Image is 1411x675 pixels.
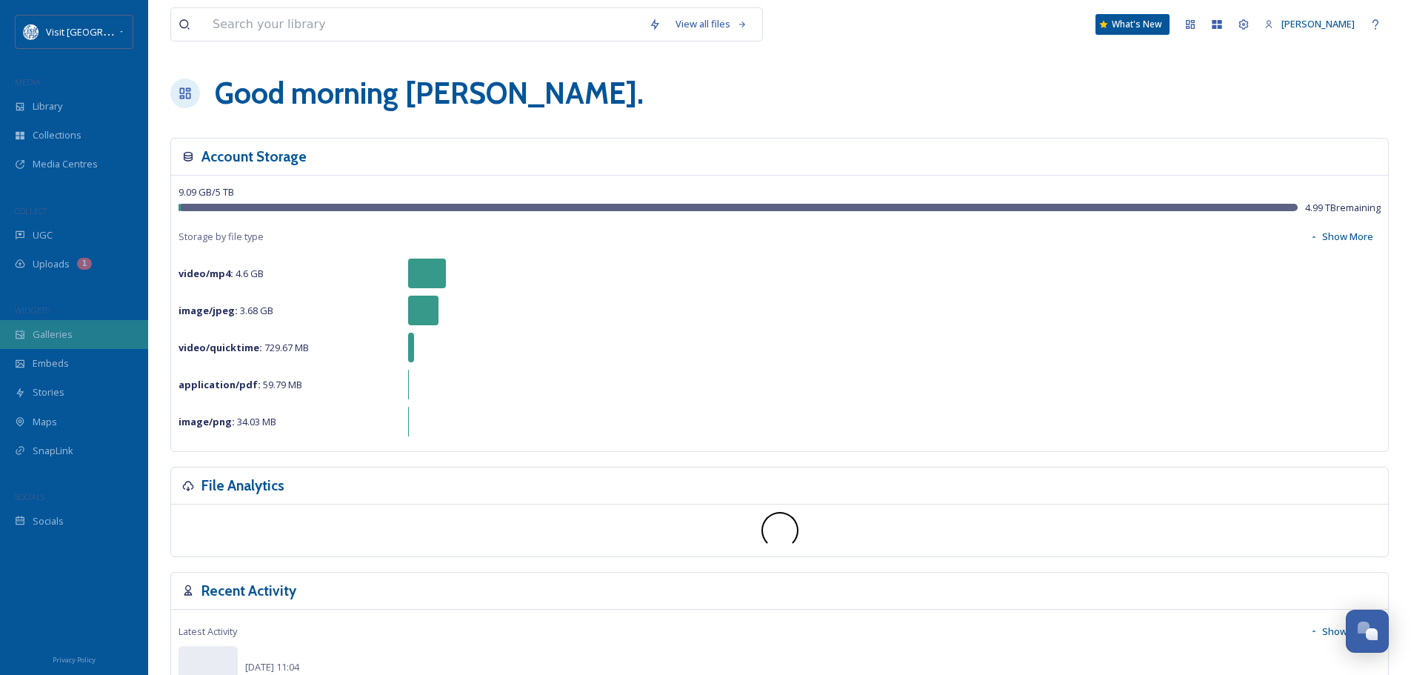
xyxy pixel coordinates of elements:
[33,128,81,142] span: Collections
[46,24,161,39] span: Visit [GEOGRAPHIC_DATA]
[15,305,49,316] span: WIDGETS
[215,71,644,116] h1: Good morning [PERSON_NAME] .
[33,257,70,271] span: Uploads
[179,304,238,317] strong: image/jpeg :
[179,341,262,354] strong: video/quicktime :
[1305,201,1381,215] span: 4.99 TB remaining
[205,8,641,41] input: Search your library
[179,304,273,317] span: 3.68 GB
[33,356,69,370] span: Embeds
[179,378,261,391] strong: application/pdf :
[33,228,53,242] span: UGC
[77,258,92,270] div: 1
[33,415,57,429] span: Maps
[179,415,276,428] span: 34.03 MB
[1346,610,1389,653] button: Open Chat
[1257,10,1362,39] a: [PERSON_NAME]
[1302,222,1381,251] button: Show More
[179,230,264,244] span: Storage by file type
[53,655,96,665] span: Privacy Policy
[33,444,73,458] span: SnapLink
[1302,617,1381,646] button: Show More
[33,514,64,528] span: Socials
[179,415,235,428] strong: image/png :
[201,580,296,602] h3: Recent Activity
[15,76,41,87] span: MEDIA
[245,660,299,674] span: [DATE] 11:04
[53,650,96,668] a: Privacy Policy
[179,625,237,639] span: Latest Activity
[179,341,309,354] span: 729.67 MB
[201,146,307,167] h3: Account Storage
[668,10,755,39] a: View all files
[179,378,302,391] span: 59.79 MB
[179,185,234,199] span: 9.09 GB / 5 TB
[24,24,39,39] img: download%20%281%29.png
[179,267,233,280] strong: video/mp4 :
[15,205,47,216] span: COLLECT
[15,491,44,502] span: SOCIALS
[33,385,64,399] span: Stories
[33,327,73,342] span: Galleries
[1095,14,1170,35] a: What's New
[33,157,98,171] span: Media Centres
[1281,17,1355,30] span: [PERSON_NAME]
[179,267,264,280] span: 4.6 GB
[33,99,62,113] span: Library
[201,475,284,496] h3: File Analytics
